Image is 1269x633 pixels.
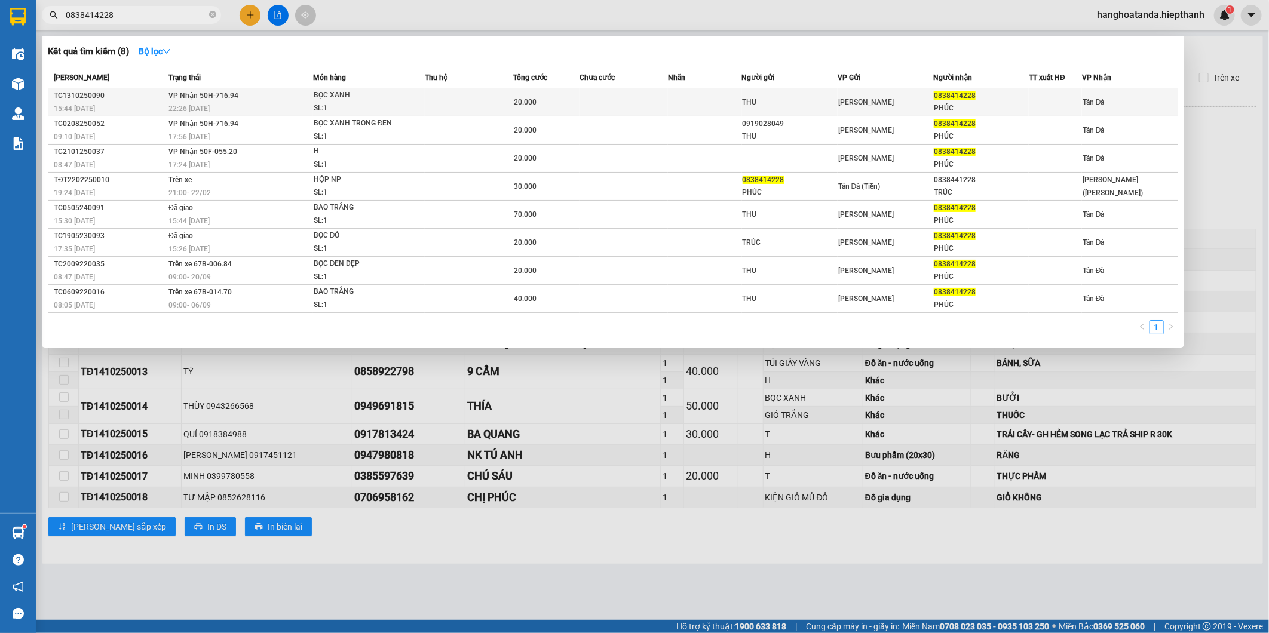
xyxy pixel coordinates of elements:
[314,158,403,171] div: SL: 1
[1083,210,1105,219] span: Tản Đà
[513,73,547,82] span: Tổng cước
[934,260,976,268] span: 0838414228
[743,265,837,277] div: THU
[1139,323,1146,330] span: left
[168,176,192,184] span: Trên xe
[514,182,537,190] span: 30.000
[1083,176,1143,197] span: [PERSON_NAME] ([PERSON_NAME])
[1083,126,1105,134] span: Tản Đà
[934,271,1028,283] div: PHÚC
[838,73,860,82] span: VP Gửi
[743,186,837,199] div: PHÚC
[934,130,1028,143] div: PHÚC
[1135,320,1150,334] button: left
[1083,266,1105,275] span: Tản Đà
[54,189,95,197] span: 19:24 [DATE]
[168,105,210,113] span: 22:26 [DATE]
[129,42,180,61] button: Bộ lọcdown
[168,119,238,128] span: VP Nhận 50H-716.94
[163,47,171,56] span: down
[313,73,346,82] span: Món hàng
[314,130,403,143] div: SL: 1
[54,90,165,102] div: TC1310250090
[168,232,193,240] span: Đã giao
[514,154,537,162] span: 20.000
[13,554,24,566] span: question-circle
[12,107,24,120] img: warehouse-icon
[168,260,232,268] span: Trên xe 67B-006.84
[743,293,837,305] div: THU
[934,148,976,156] span: 0838414228
[314,242,403,256] div: SL: 1
[168,189,211,197] span: 21:00 - 22/02
[514,238,537,247] span: 20.000
[934,119,976,128] span: 0838414228
[1164,320,1178,334] button: right
[54,133,95,141] span: 09:10 [DATE]
[54,245,95,253] span: 17:35 [DATE]
[838,294,894,303] span: [PERSON_NAME]
[668,73,685,82] span: Nhãn
[168,161,210,169] span: 17:24 [DATE]
[23,525,26,528] sup: 1
[168,217,210,225] span: 15:44 [DATE]
[934,232,976,240] span: 0838414228
[168,301,211,309] span: 09:00 - 06/09
[514,126,537,134] span: 20.000
[314,214,403,228] div: SL: 1
[743,208,837,221] div: THU
[54,174,165,186] div: TĐT2202250010
[168,73,201,82] span: Trạng thái
[13,581,24,592] span: notification
[514,98,537,106] span: 20.000
[838,238,894,247] span: [PERSON_NAME]
[54,286,165,299] div: TC0609220016
[743,130,837,143] div: THU
[1167,323,1175,330] span: right
[12,527,24,539] img: warehouse-icon
[314,257,403,271] div: BỌC ĐEN DẸP
[314,102,403,115] div: SL: 1
[933,73,972,82] span: Người nhận
[838,210,894,219] span: [PERSON_NAME]
[314,89,403,102] div: BỌC XANH
[1164,320,1178,334] li: Next Page
[934,242,1028,255] div: PHÚC
[314,201,403,214] div: BAO TRẮNG
[1082,73,1111,82] span: VP Nhận
[168,204,193,212] span: Đã giao
[48,45,129,58] h3: Kết quả tìm kiếm ( 8 )
[314,186,403,199] div: SL: 1
[314,229,403,242] div: BỌC ĐỎ
[10,8,26,26] img: logo-vxr
[168,148,237,156] span: VP Nhận 50F-055.20
[314,299,403,312] div: SL: 1
[54,105,95,113] span: 15:44 [DATE]
[838,98,894,106] span: [PERSON_NAME]
[209,10,216,21] span: close-circle
[934,174,1028,186] div: 0838441228
[1083,154,1105,162] span: Tản Đà
[66,8,207,21] input: Tìm tên, số ĐT hoặc mã đơn
[54,230,165,242] div: TC1905230093
[1150,321,1163,334] a: 1
[12,137,24,150] img: solution-icon
[838,126,894,134] span: [PERSON_NAME]
[934,158,1028,171] div: PHÚC
[743,236,837,249] div: TRÚC
[742,73,775,82] span: Người gửi
[514,294,537,303] span: 40.000
[743,96,837,109] div: THU
[12,48,24,60] img: warehouse-icon
[168,273,211,281] span: 09:00 - 20/09
[13,608,24,619] span: message
[580,73,615,82] span: Chưa cước
[54,161,95,169] span: 08:47 [DATE]
[54,202,165,214] div: TC0505240091
[314,271,403,284] div: SL: 1
[838,182,881,190] span: Tản Đà (Tiền)
[1083,98,1105,106] span: Tản Đà
[934,214,1028,227] div: PHÚC
[838,154,894,162] span: [PERSON_NAME]
[168,133,210,141] span: 17:56 [DATE]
